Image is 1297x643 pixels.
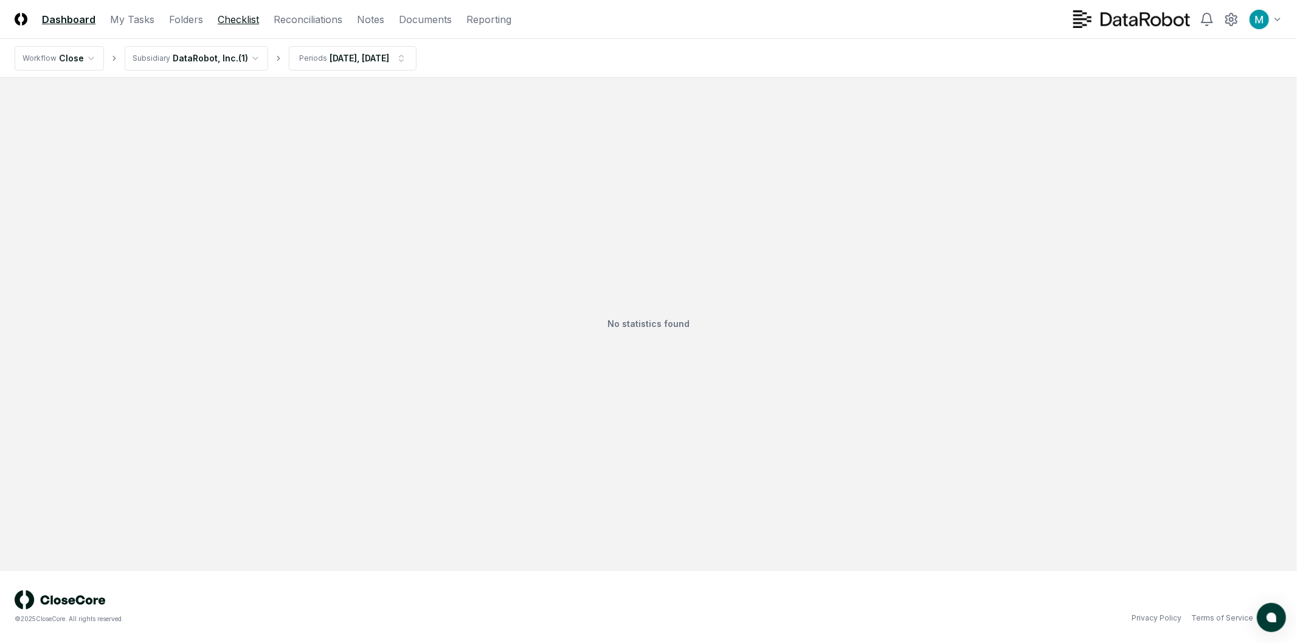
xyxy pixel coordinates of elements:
[289,46,417,70] button: Periods[DATE], [DATE]
[466,12,511,27] a: Reporting
[15,614,649,624] div: © 2025 CloseCore. All rights reserved.
[399,12,452,27] a: Documents
[274,12,342,27] a: Reconciliations
[22,53,57,64] div: Workflow
[110,12,154,27] a: My Tasks
[330,52,389,64] div: [DATE], [DATE]
[1250,10,1269,29] img: ACg8ocIk6UVBSJ1Mh_wKybhGNOx8YD4zQOa2rDZHjRd5UfivBFfoWA=s96-c
[42,12,95,27] a: Dashboard
[133,53,170,64] div: Subsidiary
[15,590,106,610] img: logo
[299,53,327,64] div: Periods
[15,13,27,26] img: Logo
[1132,613,1181,624] a: Privacy Policy
[218,12,259,27] a: Checklist
[169,12,203,27] a: Folders
[15,92,1282,555] div: No statistics found
[1191,613,1253,624] a: Terms of Service
[357,12,384,27] a: Notes
[1257,603,1286,632] button: atlas-launcher
[1073,10,1190,28] img: DataRobot logo
[15,46,417,70] nav: breadcrumb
